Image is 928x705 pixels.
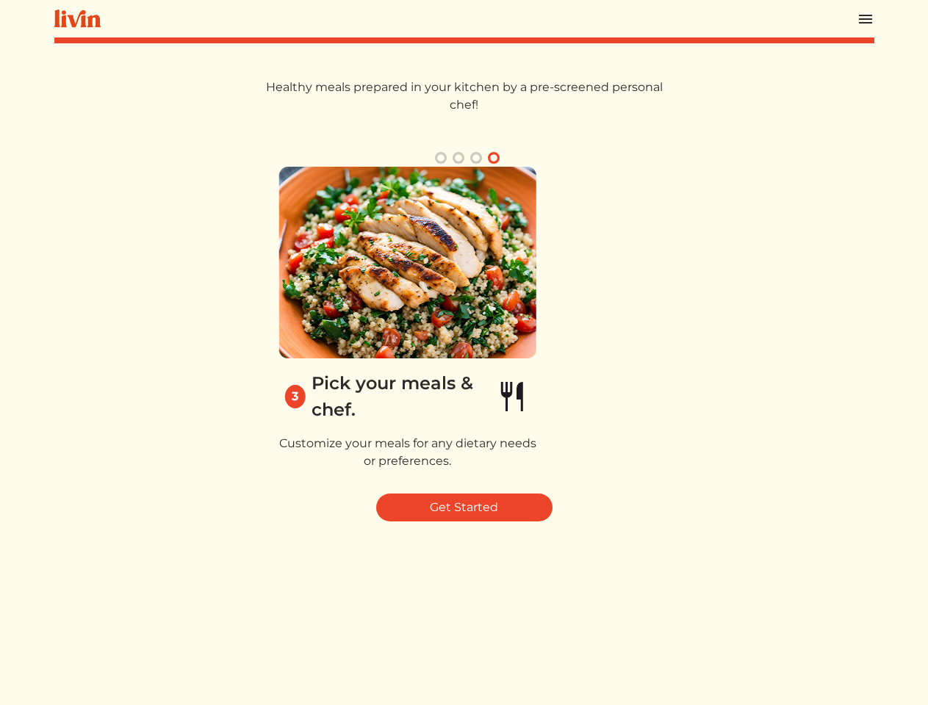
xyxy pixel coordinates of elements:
img: fork_knife-af0e252cd690bf5fb846470a45bb6714ae1d200bcc91b415bdda3fab28bc552f.svg [495,370,530,423]
div: 3 [285,385,306,408]
p: Healthy meals prepared in your kitchen by a pre-screened personal chef! [259,79,669,114]
div: Pick your meals & chef. [312,370,495,423]
img: 3_pick_meals_chef-55c25994047693acd1d7c2a6e48fda01511ef7206c9398e080ddcb204787bdba.png [279,167,536,358]
img: menu_hamburger-cb6d353cf0ecd9f46ceae1c99ecbeb4a00e71ca567a856bd81f57e9d8c17bb26.svg [857,10,874,28]
img: livin-logo-a0d97d1a881af30f6274990eb6222085a2533c92bbd1e4f22c21b4f0d0e3210c.svg [54,10,101,28]
p: Customize your meals for any dietary needs or preferences. [279,435,536,470]
a: Get Started [376,493,553,521]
